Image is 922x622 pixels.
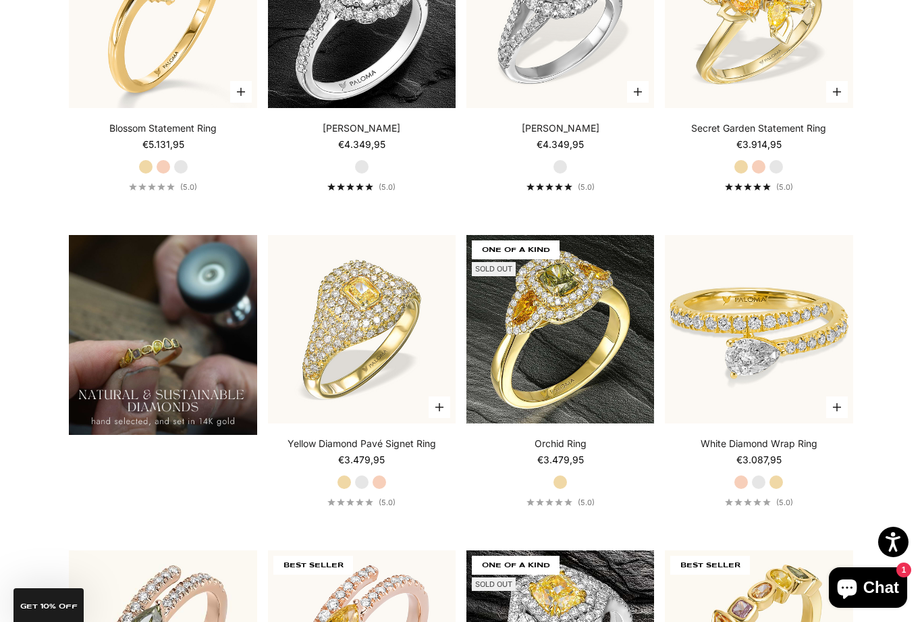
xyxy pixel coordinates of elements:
[129,183,175,190] div: 5.0 out of 5.0 stars
[472,577,516,591] sold-out-badge: Sold out
[20,603,78,610] span: GET 10% Off
[472,556,560,575] span: one of a kind
[180,182,197,192] span: (5.0)
[725,498,771,506] div: 5.0 out of 5.0 stars
[472,262,516,276] sold-out-badge: Sold out
[776,182,793,192] span: (5.0)
[665,235,852,423] img: #YellowGold
[736,453,782,467] sale-price: €3.087,95
[776,498,793,507] span: (5.0)
[273,556,353,575] span: BEST SELLER
[526,498,572,506] div: 5.0 out of 5.0 stars
[578,498,595,507] span: (5.0)
[13,588,84,622] div: GET 10% Off
[327,183,373,190] div: 5.0 out of 5.0 stars
[142,138,184,151] sale-price: €5.131,95
[670,556,750,575] span: BEST SELLER
[69,235,256,435] img: 2_05b7e518-09e1-48b4-8828-ad2f9eb41d13.png
[725,498,793,507] a: 5.0 out of 5.0 stars(5.0)
[327,498,396,507] a: 5.0 out of 5.0 stars(5.0)
[327,498,373,506] div: 5.0 out of 5.0 stars
[537,138,584,151] sale-price: €4.349,95
[526,498,595,507] a: 5.0 out of 5.0 stars(5.0)
[725,183,771,190] div: 5.0 out of 5.0 stars
[701,437,817,450] a: White Diamond Wrap Ring
[526,183,572,190] div: 5.0 out of 5.0 stars
[535,437,587,450] a: Orchid Ring
[327,182,396,192] a: 5.0 out of 5.0 stars(5.0)
[537,453,584,467] sale-price: €3.479,95
[725,182,793,192] a: 5.0 out of 5.0 stars(5.0)
[129,182,197,192] a: 5.0 out of 5.0 stars(5.0)
[736,138,782,151] sale-price: €3.914,95
[691,122,826,135] a: Secret Garden Statement Ring
[268,235,456,423] img: #YellowGold
[578,182,595,192] span: (5.0)
[466,235,654,423] img: #YellowGold #WhiteGold #RoseGold
[323,122,400,135] a: [PERSON_NAME]
[288,437,436,450] a: Yellow Diamond Pavé Signet Ring
[109,122,217,135] a: Blossom Statement Ring
[472,240,560,259] span: ONE OF A KIND
[526,182,595,192] a: 5.0 out of 5.0 stars(5.0)
[379,182,396,192] span: (5.0)
[825,567,911,611] inbox-online-store-chat: Shopify online store chat
[338,453,385,467] sale-price: €3.479,95
[522,122,599,135] a: [PERSON_NAME]
[379,498,396,507] span: (5.0)
[268,235,456,423] a: #YellowGold #WhiteGold #RoseGold
[338,138,385,151] sale-price: €4.349,95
